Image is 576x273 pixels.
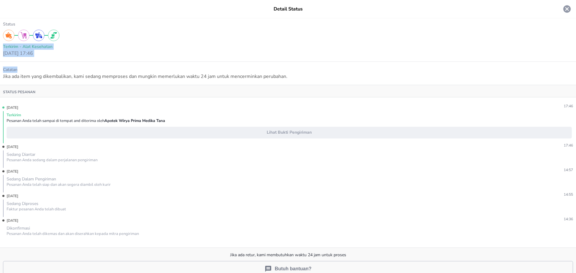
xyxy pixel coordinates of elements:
[3,50,573,57] p: [DATE] 17:46
[3,73,573,80] p: Jika ada item yang dikembalikan, kami sedang memproses dan mungkin memerlukan waktu 24 jam untuk ...
[7,152,572,157] div: Sedang Diantar
[7,127,572,138] button: Lihat Bukti Pengiriman
[7,118,572,124] div: Pesanan Anda telah sampai di tempat and diterima oleh
[7,225,572,231] div: Dikonfirmasi
[274,5,303,13] p: Detail Status
[3,216,18,225] p: [DATE]
[7,206,572,212] div: Faktur pesanan Anda telah dibuat
[3,167,18,176] p: [DATE]
[3,252,573,261] p: Jika ada retur, kami membutuhkan waktu 24 jam untuk proses
[3,103,18,112] p: [DATE]
[7,201,572,206] div: Sedang Diproses
[3,90,35,94] p: Status pesanan
[7,176,572,182] div: Sedang Dalam Pengiriman
[7,157,572,163] div: Pesanan Anda sedang dalam perjalanan pengiriman
[104,118,165,123] strong: Apotek Wirya Prima Medika Tana
[18,192,573,201] p: 14:55
[3,21,573,27] p: Status
[3,67,573,73] p: Catatan
[3,192,18,201] p: [DATE]
[18,167,573,176] p: 14:57
[9,129,569,136] span: Lihat Bukti Pengiriman
[18,103,573,112] p: 17:46
[7,231,572,237] div: Pesanan Anda telah dikemas dan akan diserahkan kepada mitra pengiriman
[7,112,572,118] div: Terkirim
[3,143,18,152] p: [DATE]
[3,43,573,50] p: Terkirim - Alat Kesehatan
[7,182,572,188] div: Pesanan Anda telah siap dan akan segera diambil oleh kurir
[18,216,573,225] p: 14:36
[18,143,573,152] p: 17:46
